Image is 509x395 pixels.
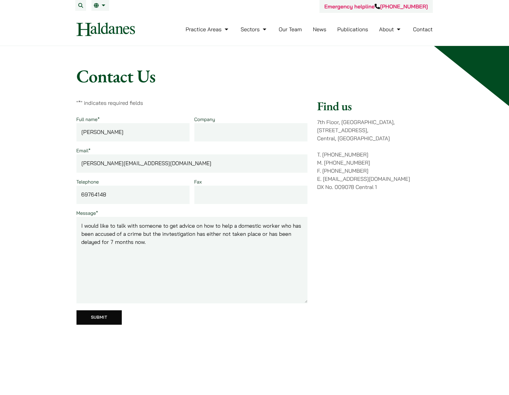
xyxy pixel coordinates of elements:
a: Contact [413,26,433,33]
p: T. [PHONE_NUMBER] M. [PHONE_NUMBER] F. [PHONE_NUMBER] E. [EMAIL_ADDRESS][DOMAIN_NAME] DX No. 0090... [317,150,433,191]
a: Our Team [279,26,302,33]
h2: Find us [317,99,433,113]
p: 7th Floor, [GEOGRAPHIC_DATA], [STREET_ADDRESS], Central, [GEOGRAPHIC_DATA] [317,118,433,142]
label: Email [76,147,91,153]
a: EN [94,3,107,8]
p: " " indicates required fields [76,99,308,107]
label: Company [194,116,215,122]
h1: Contact Us [76,65,433,87]
a: Publications [337,26,368,33]
label: Message [76,210,98,216]
input: Submit [76,310,122,325]
a: News [313,26,326,33]
label: Full name [76,116,100,122]
a: Practice Areas [186,26,230,33]
a: About [379,26,402,33]
label: Fax [194,179,202,185]
img: Logo of Haldanes [76,23,135,36]
a: Emergency helpline[PHONE_NUMBER] [324,3,428,10]
a: Sectors [241,26,268,33]
label: Telephone [76,179,99,185]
